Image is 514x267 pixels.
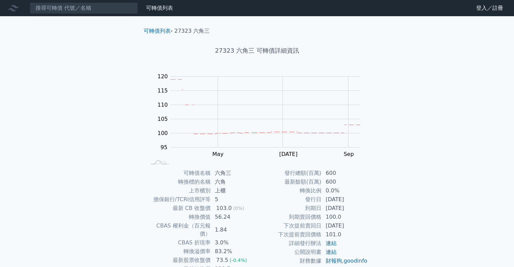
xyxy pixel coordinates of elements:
[257,239,322,248] td: 詳細發行辦法
[257,186,322,195] td: 轉換比例
[233,206,244,211] span: (0%)
[146,213,211,221] td: 轉換價值
[146,221,211,238] td: CBAS 權利金（百元報價）
[146,247,211,256] td: 轉換溢價率
[30,2,138,14] input: 搜尋可轉債 代號／名稱
[322,169,368,178] td: 600
[146,256,211,265] td: 最新股票收盤價
[279,151,297,157] tspan: [DATE]
[257,204,322,213] td: 到期日
[146,238,211,247] td: CBAS 折現率
[211,238,257,247] td: 3.0%
[157,102,168,108] tspan: 110
[146,186,211,195] td: 上市櫃別
[211,195,257,204] td: 5
[215,256,230,264] div: 73.5
[257,257,322,265] td: 財務數據
[322,178,368,186] td: 600
[229,258,247,263] span: (-0.4%)
[212,151,223,157] tspan: May
[322,195,368,204] td: [DATE]
[146,5,173,11] a: 可轉債列表
[211,247,257,256] td: 83.2%
[215,204,233,212] div: 103.0
[344,258,367,264] a: goodinfo
[157,87,168,94] tspan: 115
[326,249,337,255] a: 連結
[157,130,168,136] tspan: 100
[326,258,342,264] a: 財報狗
[157,116,168,122] tspan: 105
[211,178,257,186] td: 六角
[174,27,210,35] li: 27323 六角三
[154,73,370,157] g: Chart
[257,221,322,230] td: 下次提前賣回日
[257,195,322,204] td: 發行日
[344,151,354,157] tspan: Sep
[257,169,322,178] td: 發行總額(百萬)
[211,169,257,178] td: 六角三
[322,230,368,239] td: 101.0
[322,221,368,230] td: [DATE]
[146,178,211,186] td: 轉換標的名稱
[144,27,173,35] li: ›
[161,144,167,151] tspan: 95
[144,28,171,34] a: 可轉債列表
[322,213,368,221] td: 100.0
[211,186,257,195] td: 上櫃
[322,257,368,265] td: ,
[322,204,368,213] td: [DATE]
[211,213,257,221] td: 56.24
[211,221,257,238] td: 1.84
[146,204,211,213] td: 最新 CB 收盤價
[146,195,211,204] td: 擔保銀行/TCRI信用評等
[322,186,368,195] td: 0.0%
[138,46,376,55] h1: 27323 六角三 可轉債詳細資訊
[146,169,211,178] td: 可轉債名稱
[157,73,168,80] tspan: 120
[257,213,322,221] td: 到期賣回價格
[326,240,337,246] a: 連結
[257,178,322,186] td: 最新餘額(百萬)
[471,3,509,14] a: 登入／註冊
[257,230,322,239] td: 下次提前賣回價格
[257,248,322,257] td: 公開說明書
